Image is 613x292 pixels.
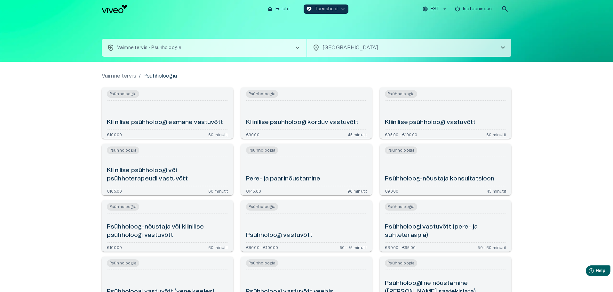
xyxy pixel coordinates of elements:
[241,144,372,195] a: Open service booking details
[107,259,139,267] span: Psühholoogia
[306,6,312,12] span: ecg_heart
[107,118,223,127] h6: Kliinilise psühholoogi esmane vastuvõtt
[208,189,228,193] p: 60 minutit
[385,259,417,267] span: Psühholoogia
[107,223,228,240] h6: Psühholoog-nõustaja või kliinilise psühholoogi vastuvõtt
[246,118,359,127] h6: Kliinilise psühholoogi korduv vastuvõtt
[431,6,439,13] p: EST
[487,189,506,193] p: 45 minutit
[267,6,273,12] span: home
[501,5,509,13] span: search
[246,189,261,193] p: €145.00
[385,189,398,193] p: €90.00
[454,4,493,14] button: Iseteenindus
[107,166,228,183] h6: Kliinilise psühholoogi või psühhoterapeudi vastuvõtt
[275,6,290,13] p: Esileht
[102,88,233,139] a: Open service booking details
[102,39,306,57] button: health_and_safetyVaimne tervis - Psühholoogiachevron_right
[385,175,494,183] h6: Psühholoog-nõustaja konsultatsioon
[304,4,349,14] button: ecg_heartTervishoidkeyboard_arrow_down
[102,5,127,13] img: Viveo logo
[385,203,417,211] span: Psühholoogia
[312,44,320,52] span: location_on
[117,45,181,51] p: Vaimne tervis - Psühholoogia
[107,90,139,98] span: Psühholoogia
[265,4,293,14] button: homeEsileht
[380,88,511,139] a: Open service booking details
[499,44,507,52] span: chevron_right
[246,231,312,240] h6: Psühholoogi vastuvõtt
[385,90,417,98] span: Psühholoogia
[107,132,122,136] p: €100.00
[385,146,417,154] span: Psühholoogia
[478,245,506,249] p: 50 - 60 minutit
[385,118,475,127] h6: Kliinilise psühholoogi vastuvõtt
[102,72,136,80] a: Vaimne tervis
[385,132,417,136] p: €95.00 - €100.00
[143,72,177,80] p: Psühholoogia
[246,132,259,136] p: €90.00
[107,245,122,249] p: €100.00
[348,132,367,136] p: 45 minutit
[385,223,506,240] h6: Psühholoogi vastuvõtt (pere- ja suhteteraapia)
[107,189,122,193] p: €105.00
[102,144,233,195] a: Open service booking details
[102,200,233,252] a: Open service booking details
[498,3,511,15] button: open search modal
[421,4,449,14] button: EST
[246,90,278,98] span: Psühholoogia
[107,44,115,52] span: health_and_safety
[486,132,506,136] p: 60 minutit
[246,245,278,249] p: €80.00 - €100.00
[563,263,613,281] iframe: Help widget launcher
[107,203,139,211] span: Psühholoogia
[347,189,367,193] p: 90 minutit
[246,203,278,211] span: Psühholoogia
[322,44,489,52] p: [GEOGRAPHIC_DATA]
[208,245,228,249] p: 60 minutit
[241,88,372,139] a: Open service booking details
[107,146,139,154] span: Psühholoogia
[380,144,511,195] a: Open service booking details
[340,6,346,12] span: keyboard_arrow_down
[102,5,262,13] a: Navigate to homepage
[246,259,278,267] span: Psühholoogia
[208,132,228,136] p: 60 minutit
[385,245,416,249] p: €80.00 - €95.00
[246,175,321,183] h6: Pere- ja paarinõustamine
[314,6,338,13] p: Tervishoid
[246,146,278,154] span: Psühholoogia
[340,245,367,249] p: 50 - 75 minutit
[294,44,301,52] span: chevron_right
[463,6,492,13] p: Iseteenindus
[139,72,141,80] p: /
